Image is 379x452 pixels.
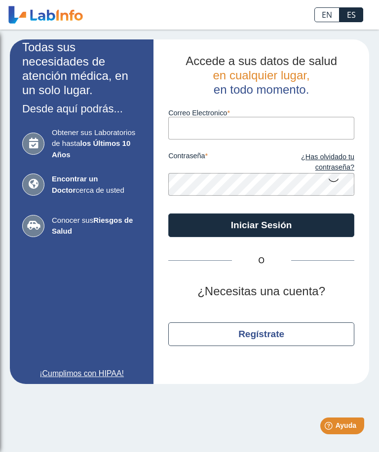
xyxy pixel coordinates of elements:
h2: Todas sus necesidades de atención médica, en un solo lugar. [22,40,141,97]
h2: ¿Necesitas una cuenta? [168,284,354,299]
span: Accede a sus datos de salud [186,54,337,68]
span: en todo momento. [214,83,309,96]
span: en cualquier lugar, [213,69,310,82]
label: contraseña [168,152,261,173]
span: Conocer sus [52,215,141,237]
b: los Últimos 10 Años [52,139,130,159]
button: Regístrate [168,322,354,346]
a: ¿Has olvidado tu contraseña? [262,152,354,173]
h3: Desde aquí podrás... [22,103,141,115]
a: EN [314,7,340,22]
iframe: Help widget launcher [291,414,368,441]
b: Encontrar un Doctor [52,174,98,194]
span: Obtener sus Laboratorios de hasta [52,127,141,161]
a: ES [340,7,363,22]
span: O [232,255,291,267]
label: Correo Electronico [168,109,354,117]
button: Iniciar Sesión [168,213,354,237]
span: cerca de usted [52,174,141,196]
a: ¡Cumplimos con HIPAA! [22,368,141,380]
